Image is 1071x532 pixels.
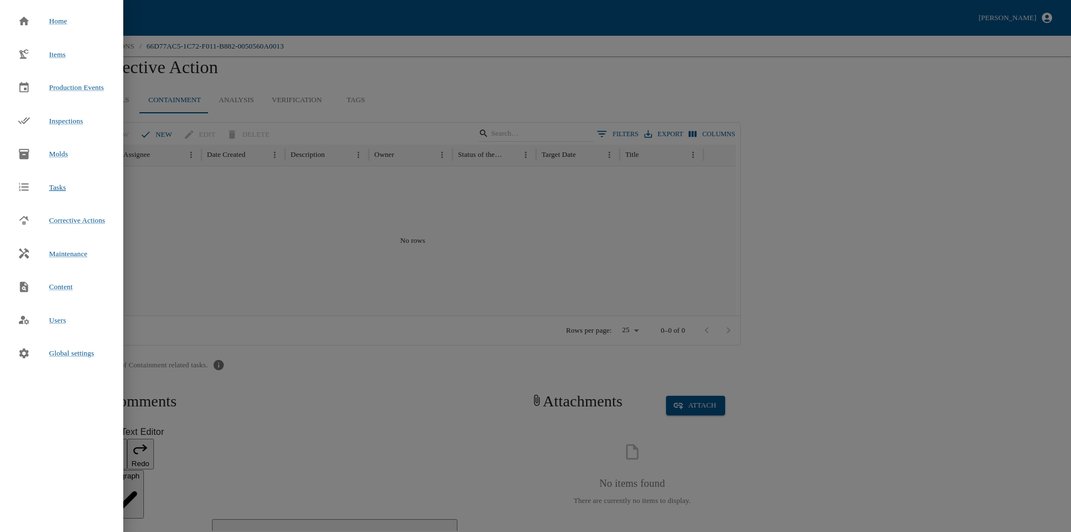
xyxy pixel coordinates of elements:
[49,16,67,27] span: Home
[49,316,66,324] span: Users
[9,208,114,233] a: Corrective Actions
[49,83,104,92] span: Production Events
[49,281,73,293] span: Content
[49,117,83,125] span: Inspections
[9,9,76,33] a: Home
[9,275,81,299] a: Content
[49,150,68,158] span: Molds
[9,109,92,133] a: Inspections
[9,175,75,200] a: Tasks
[9,341,103,366] a: Global settings
[49,216,105,224] span: Corrective Actions
[49,50,66,59] span: Items
[49,182,66,193] span: Tasks
[49,248,88,260] span: Maintenance
[9,42,75,67] a: Items
[9,75,113,100] a: Production Events
[9,242,97,266] a: Maintenance
[9,308,75,333] a: Users
[49,348,94,359] span: Global settings
[9,142,77,166] a: Molds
